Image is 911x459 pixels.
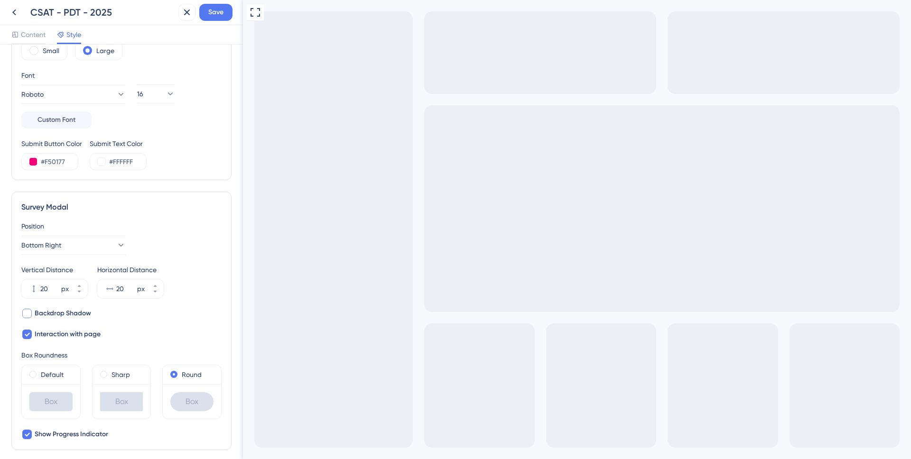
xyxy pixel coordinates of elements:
label: Sharp [112,369,130,380]
div: Number rating from 1 to 5 [11,55,220,74]
button: Rate 5 [180,55,218,74]
button: Bottom Right [21,236,126,255]
span: Question 1 / 4 [109,8,122,19]
div: Muito satisfeito(a) [169,80,220,87]
div: Submit Text Color [90,138,147,149]
div: Horizontal Distance [97,264,164,275]
span: Show Progress Indicator [35,429,108,440]
button: Rate 1 [13,55,51,74]
span: Style [66,29,81,40]
button: Save [199,4,232,21]
span: 16 [137,88,143,100]
div: Font [21,70,126,81]
div: Box [29,392,73,411]
input: px [116,283,135,294]
div: Vertical Distance [21,264,88,275]
div: Pouco satisfeito(a) [11,80,64,87]
button: px [147,289,164,298]
label: Default [41,369,64,380]
div: px [61,283,69,294]
div: px [137,283,145,294]
div: De 1 a 5, como avalia sua satisfação com a experiência da Plataforma Data Trust? [11,25,224,47]
input: px [40,283,59,294]
div: Box [170,392,214,411]
span: Content [21,29,46,40]
div: Box [100,392,143,411]
span: Bottom Right [21,239,61,251]
label: Round [182,369,202,380]
button: Rate 4 [139,55,177,74]
div: Close survey [213,8,224,19]
button: Rate 2 [55,55,93,74]
button: 16 [137,84,175,103]
div: Box Roundness [21,349,222,361]
button: px [71,279,88,289]
span: Roboto [21,89,44,100]
label: Small [43,45,59,56]
div: Submit Button Color [21,138,82,149]
div: CSAT - PDT - 2025 [30,6,175,19]
button: Rate 3 [97,55,135,74]
span: Backdrop Shadow [35,308,91,319]
button: px [71,289,88,298]
div: Survey Modal [21,202,222,213]
button: px [147,279,164,289]
span: Interaction with page [35,329,101,340]
button: Custom Font [21,111,92,129]
button: Roboto [21,85,126,104]
label: Large [96,45,114,56]
span: Custom Font [37,114,75,126]
div: Position [21,220,222,232]
span: Save [208,7,223,18]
